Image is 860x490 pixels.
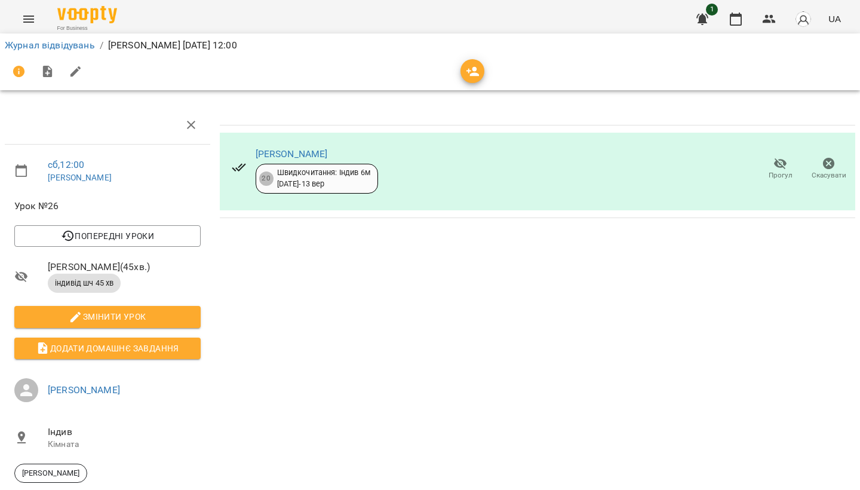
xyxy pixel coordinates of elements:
span: Прогул [769,170,793,180]
span: For Business [57,24,117,32]
a: [PERSON_NAME] [256,148,328,160]
span: Урок №26 [14,199,201,213]
span: Змінити урок [24,310,191,324]
a: [PERSON_NAME] [48,384,120,396]
span: індивід шч 45 хв [48,278,121,289]
button: Menu [14,5,43,33]
a: сб , 12:00 [48,159,84,170]
button: UA [824,8,846,30]
p: [PERSON_NAME] [DATE] 12:00 [108,38,237,53]
span: [PERSON_NAME] ( 45 хв. ) [48,260,201,274]
div: [PERSON_NAME] [14,464,87,483]
img: avatar_s.png [795,11,812,27]
span: Додати домашнє завдання [24,341,191,356]
button: Додати домашнє завдання [14,338,201,359]
div: Швидкочитання: Індив 6м [DATE] - 13 вер [277,167,370,189]
span: Індив [48,425,201,439]
div: 20 [259,171,274,186]
nav: breadcrumb [5,38,855,53]
span: Скасувати [812,170,846,180]
button: Змінити урок [14,306,201,327]
button: Попередні уроки [14,225,201,247]
span: Попередні уроки [24,229,191,243]
button: Скасувати [804,152,853,186]
a: Журнал відвідувань [5,39,95,51]
p: Кімната [48,439,201,451]
span: [PERSON_NAME] [15,468,87,479]
li: / [100,38,103,53]
img: Voopty Logo [57,6,117,23]
button: Прогул [756,152,804,186]
a: [PERSON_NAME] [48,173,112,182]
span: 1 [706,4,718,16]
span: UA [828,13,841,25]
